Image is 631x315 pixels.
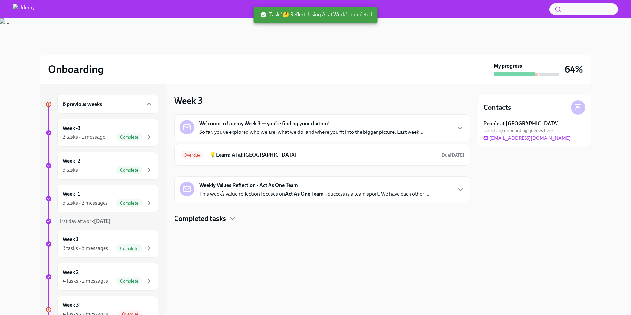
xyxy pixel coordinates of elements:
img: Udemy [13,4,35,14]
h6: Week -3 [63,125,81,132]
strong: My progress [494,62,522,70]
p: This week’s value reflection focuses on —Success is a team sport. We have each other'... [199,190,429,198]
span: Complete [116,279,142,284]
span: Overdue [180,153,204,157]
span: Complete [116,168,142,173]
div: 4 tasks • 2 messages [63,278,108,285]
strong: [DATE] [450,152,464,158]
div: Completed tasks [174,214,470,224]
span: Direct any onboarding queries here [483,127,553,133]
h4: Contacts [483,103,511,112]
h6: 💡Learn: AI at [GEOGRAPHIC_DATA] [209,151,436,158]
span: First day at work [57,218,111,224]
h6: Week 3 [63,302,79,309]
h4: Completed tasks [174,214,226,224]
h6: Week -1 [63,190,80,198]
a: [EMAIL_ADDRESS][DOMAIN_NAME] [483,135,571,141]
div: 2 tasks • 1 message [63,133,105,141]
a: Week -32 tasks • 1 messageComplete [45,119,158,147]
span: Complete [116,201,142,206]
div: 6 previous weeks [57,95,158,114]
h6: Week 2 [63,269,79,276]
span: Due [442,152,464,158]
span: August 30th, 2025 17:00 [442,152,464,158]
h3: 64% [565,63,583,75]
h2: Onboarding [48,63,104,76]
a: Week -23 tasksComplete [45,152,158,180]
a: First day at work[DATE] [45,218,158,225]
h3: Week 3 [174,95,203,107]
a: Week -13 tasks • 2 messagesComplete [45,185,158,212]
a: Week 24 tasks • 2 messagesComplete [45,263,158,291]
strong: Act As One Team [285,191,324,197]
strong: Welcome to Udemy Week 3 — you’re finding your rhythm! [199,120,330,127]
h6: 6 previous weeks [63,101,102,108]
p: So far, you’ve explored who we are, what we do, and where you fit into the bigger picture. Last w... [199,129,423,136]
strong: Weekly Values Reflection - Act As One Team [199,182,298,189]
div: 3 tasks • 2 messages [63,199,108,206]
h6: Week -2 [63,157,80,165]
a: Overdue💡Learn: AI at [GEOGRAPHIC_DATA]Due[DATE] [180,150,464,160]
span: Complete [116,246,142,251]
span: Complete [116,135,142,140]
div: 3 tasks [63,166,78,174]
span: Task "🤔 Reflect: Using AI at Work" completed [260,11,372,18]
strong: People at [GEOGRAPHIC_DATA] [483,120,559,127]
strong: [DATE] [94,218,111,224]
div: 3 tasks • 5 messages [63,245,108,252]
a: Week 13 tasks • 5 messagesComplete [45,230,158,258]
h6: Week 1 [63,236,78,243]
